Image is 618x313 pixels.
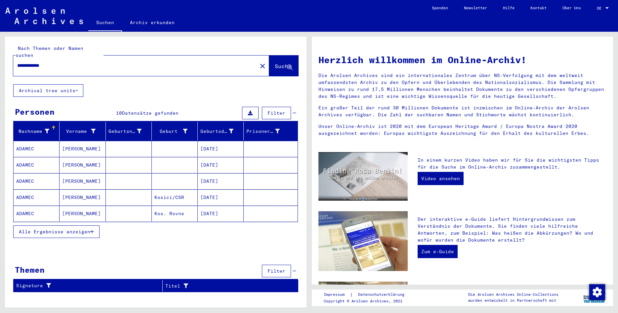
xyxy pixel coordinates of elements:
[246,126,289,137] div: Prisoner #
[14,122,60,140] mat-header-cell: Nachname
[60,206,105,221] mat-cell: [PERSON_NAME]
[318,152,408,201] img: video.jpg
[88,15,122,32] a: Suchen
[318,211,408,271] img: eguide.jpg
[152,189,198,205] mat-cell: Kosici/CSR
[244,122,297,140] mat-header-cell: Prisoner #
[152,206,198,221] mat-cell: Kos. Rovne
[324,291,350,298] a: Impressum
[198,189,244,205] mat-cell: [DATE]
[318,72,607,100] p: Die Arolsen Archives sind ein internationales Zentrum über NS-Verfolgung mit dem weltweit umfasse...
[468,292,558,297] p: Die Arolsen Archives Online-Collections
[256,59,269,72] button: Clear
[353,291,412,298] a: Datenschutzerklärung
[122,15,183,30] a: Archiv erkunden
[14,141,60,157] mat-cell: ADAMEC
[589,284,605,300] img: Zustimmung ändern
[13,225,100,238] button: Alle Ergebnisse anzeigen
[318,104,607,118] p: Ein großer Teil der rund 30 Millionen Dokumente ist inzwischen im Online-Archiv der Arolsen Archi...
[200,126,243,137] div: Geburtsdatum
[15,264,45,276] div: Themen
[268,110,285,116] span: Filter
[5,8,83,24] img: Arolsen_neg.svg
[14,189,60,205] mat-cell: ADAMEC
[259,62,267,70] mat-icon: close
[246,128,279,135] div: Prisoner #
[165,283,282,290] div: Titel
[152,122,198,140] mat-header-cell: Geburt‏
[418,172,464,185] a: Video ansehen
[154,128,187,135] div: Geburt‏
[275,63,291,69] span: Suche
[60,141,105,157] mat-cell: [PERSON_NAME]
[106,122,152,140] mat-header-cell: Geburtsname
[13,84,83,97] button: Archival tree units
[62,128,95,135] div: Vorname
[318,53,607,67] h1: Herzlich willkommen im Online-Archiv!
[198,157,244,173] mat-cell: [DATE]
[19,229,90,235] span: Alle Ergebnisse anzeigen
[597,6,604,11] span: DE
[418,157,606,171] p: In einem kurzen Video haben wir für Sie die wichtigsten Tipps für die Suche im Online-Archiv zusa...
[154,126,197,137] div: Geburt‏
[269,56,298,76] button: Suche
[16,126,59,137] div: Nachname
[16,282,154,289] div: Signature
[318,123,607,137] p: Unser Online-Archiv ist 2020 mit dem European Heritage Award / Europa Nostra Award 2020 ausgezeic...
[198,122,244,140] mat-header-cell: Geburtsdatum
[14,157,60,173] mat-cell: ADAMEC
[16,281,162,291] div: Signature
[418,216,606,244] p: Der interaktive e-Guide liefert Hintergrundwissen zum Verständnis der Dokumente. Sie finden viele...
[200,128,233,135] div: Geburtsdatum
[165,281,290,291] div: Titel
[62,126,105,137] div: Vorname
[16,128,49,135] div: Nachname
[60,122,105,140] mat-header-cell: Vorname
[16,45,83,58] mat-label: Nach Themen oder Namen suchen
[14,173,60,189] mat-cell: ADAMEC
[122,110,179,116] span: Datensätze gefunden
[108,126,151,137] div: Geburtsname
[60,157,105,173] mat-cell: [PERSON_NAME]
[324,298,412,304] p: Copyright © Arolsen Archives, 2021
[60,189,105,205] mat-cell: [PERSON_NAME]
[198,206,244,221] mat-cell: [DATE]
[418,245,458,258] a: Zum e-Guide
[108,128,142,135] div: Geburtsname
[468,297,558,303] p: wurden entwickelt in Partnerschaft mit
[60,173,105,189] mat-cell: [PERSON_NAME]
[15,106,55,118] div: Personen
[198,141,244,157] mat-cell: [DATE]
[198,173,244,189] mat-cell: [DATE]
[116,110,122,116] span: 10
[324,291,412,298] div: |
[589,284,605,300] div: Zustimmung ändern
[262,265,291,277] button: Filter
[268,268,285,274] span: Filter
[262,107,291,119] button: Filter
[14,206,60,221] mat-cell: ADAMEC
[582,289,607,306] img: yv_logo.png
